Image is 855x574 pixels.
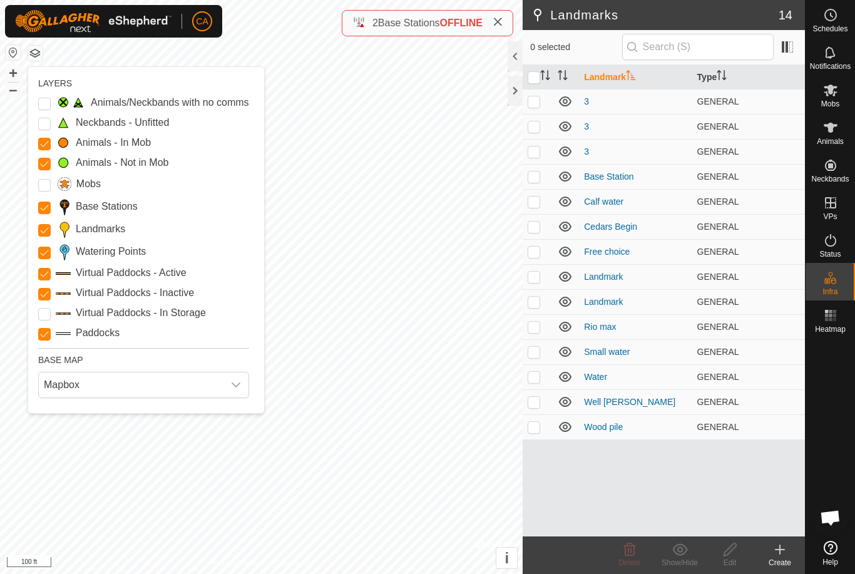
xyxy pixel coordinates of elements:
[579,65,692,90] th: Landmark
[584,247,630,257] a: Free choice
[584,172,633,182] a: Base Station
[697,397,739,407] span: GENERAL
[76,244,146,259] label: Watering Points
[619,558,641,567] span: Delete
[705,557,755,568] div: Edit
[76,115,169,130] label: Neckbands - Unfitted
[39,372,223,397] span: Mapbox
[274,558,310,569] a: Contact Us
[697,96,739,106] span: GENERAL
[372,18,378,28] span: 2
[584,372,607,382] a: Water
[496,548,517,568] button: i
[530,8,779,23] h2: Landmarks
[697,247,739,257] span: GENERAL
[697,197,739,207] span: GENERAL
[76,155,169,170] label: Animals - Not in Mob
[697,121,739,131] span: GENERAL
[530,41,622,54] span: 0 selected
[819,250,841,258] span: Status
[584,222,637,232] a: Cedars Begin
[584,422,623,432] a: Wood pile
[76,222,125,237] label: Landmarks
[779,6,792,24] span: 14
[823,213,837,220] span: VPs
[38,77,249,90] div: LAYERS
[76,265,187,280] label: Virtual Paddocks - Active
[697,372,739,382] span: GENERAL
[812,499,849,536] div: Open chat
[584,272,623,282] a: Landmark
[584,347,630,357] a: Small water
[6,66,21,81] button: +
[810,63,851,70] span: Notifications
[626,72,636,82] p-sorticon: Activate to sort
[655,557,705,568] div: Show/Hide
[504,550,509,566] span: i
[223,372,248,397] div: dropdown trigger
[76,305,206,320] label: Virtual Paddocks - In Storage
[584,121,589,131] a: 3
[76,135,151,150] label: Animals - In Mob
[440,18,483,28] span: OFFLINE
[76,199,138,214] label: Base Stations
[697,172,739,182] span: GENERAL
[692,65,805,90] th: Type
[540,72,550,82] p-sorticon: Activate to sort
[76,177,101,192] label: Mobs
[584,146,589,156] a: 3
[697,422,739,432] span: GENERAL
[822,558,838,566] span: Help
[558,72,568,82] p-sorticon: Activate to sort
[91,95,249,110] label: Animals/Neckbands with no comms
[584,397,675,407] a: Well [PERSON_NAME]
[811,175,849,183] span: Neckbands
[584,297,623,307] a: Landmark
[38,348,249,367] div: BASE MAP
[697,322,739,332] span: GENERAL
[378,18,440,28] span: Base Stations
[697,297,739,307] span: GENERAL
[697,146,739,156] span: GENERAL
[697,222,739,232] span: GENERAL
[76,285,194,300] label: Virtual Paddocks - Inactive
[717,72,727,82] p-sorticon: Activate to sort
[697,347,739,357] span: GENERAL
[212,558,259,569] a: Privacy Policy
[806,536,855,571] a: Help
[812,25,847,33] span: Schedules
[15,10,172,33] img: Gallagher Logo
[76,325,120,341] label: Paddocks
[622,34,774,60] input: Search (S)
[196,15,208,28] span: CA
[697,272,739,282] span: GENERAL
[817,138,844,145] span: Animals
[815,325,846,333] span: Heatmap
[822,288,837,295] span: Infra
[6,45,21,60] button: Reset Map
[821,100,839,108] span: Mobs
[755,557,805,568] div: Create
[6,82,21,97] button: –
[584,322,616,332] a: Rio max
[584,96,589,106] a: 3
[584,197,623,207] a: Calf water
[28,46,43,61] button: Map Layers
